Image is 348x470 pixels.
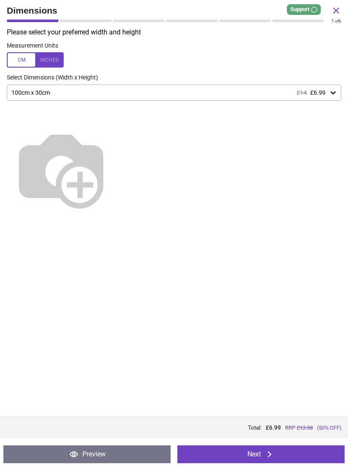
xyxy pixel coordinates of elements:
button: Preview [3,445,171,463]
span: £ 13.98 [297,425,313,431]
label: Measurement Units [7,42,58,50]
div: Total: [7,424,341,432]
div: 100cm x 30cm [11,89,329,96]
div: of 6 [331,18,341,24]
p: Please select your preferred width and height [7,28,348,37]
span: (50% OFF) [317,424,341,432]
span: Dimensions [7,4,331,17]
span: £6.99 [310,89,326,96]
span: £ [266,424,281,432]
span: 6.99 [269,424,281,431]
span: RRP [285,424,313,432]
button: Next [177,445,345,463]
div: Support [287,4,321,15]
span: 1 [331,19,334,23]
span: £14 [297,89,307,96]
img: Helper for size comparison [7,114,115,223]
